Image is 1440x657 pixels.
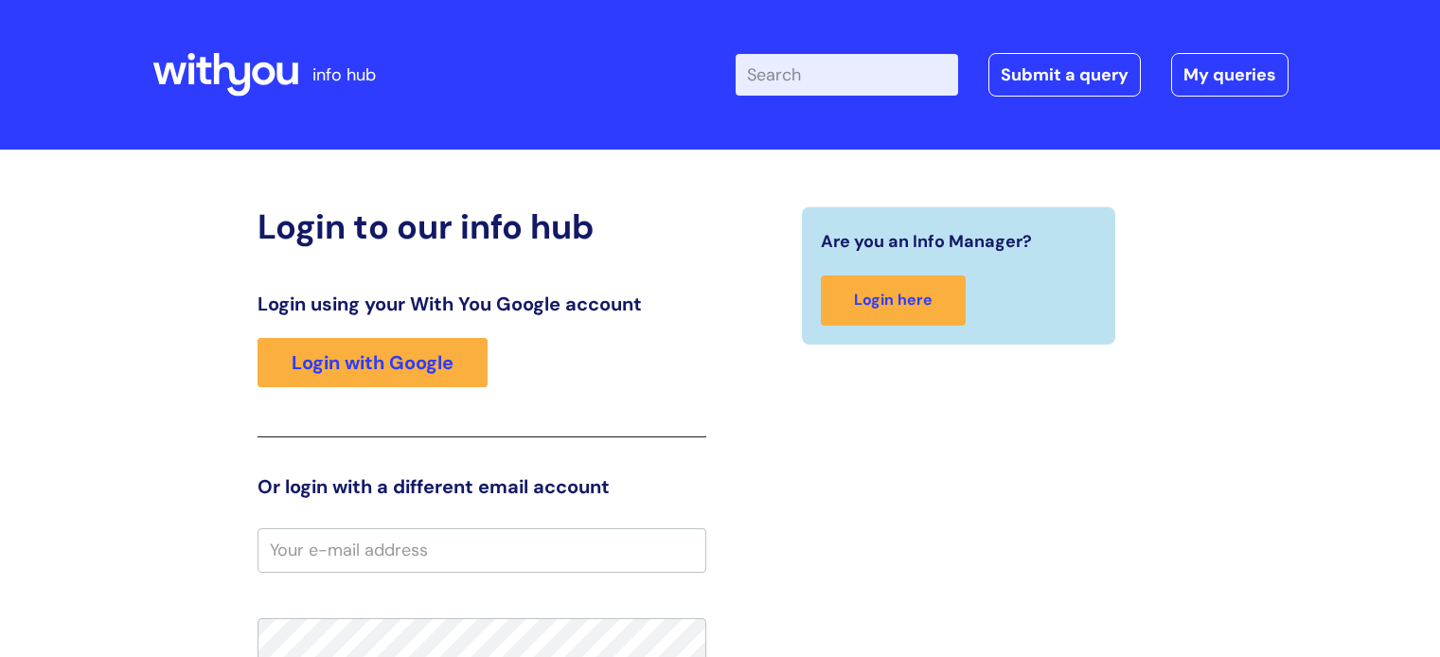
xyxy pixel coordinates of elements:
[821,275,966,326] a: Login here
[821,226,1032,257] span: Are you an Info Manager?
[258,528,706,572] input: Your e-mail address
[1171,53,1289,97] a: My queries
[736,54,958,96] input: Search
[988,53,1141,97] a: Submit a query
[312,60,376,90] p: info hub
[258,475,706,498] h3: Or login with a different email account
[258,338,488,387] a: Login with Google
[258,293,706,315] h3: Login using your With You Google account
[258,206,706,247] h2: Login to our info hub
